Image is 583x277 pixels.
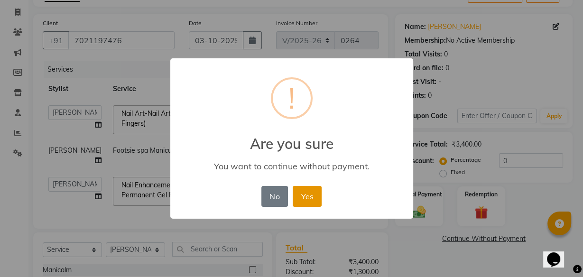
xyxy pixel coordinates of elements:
button: No [261,186,288,207]
h2: Are you sure [170,124,413,152]
div: ! [288,79,295,117]
iframe: chat widget [543,239,574,268]
div: You want to continue without payment. [184,161,399,172]
button: Yes [293,186,322,207]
